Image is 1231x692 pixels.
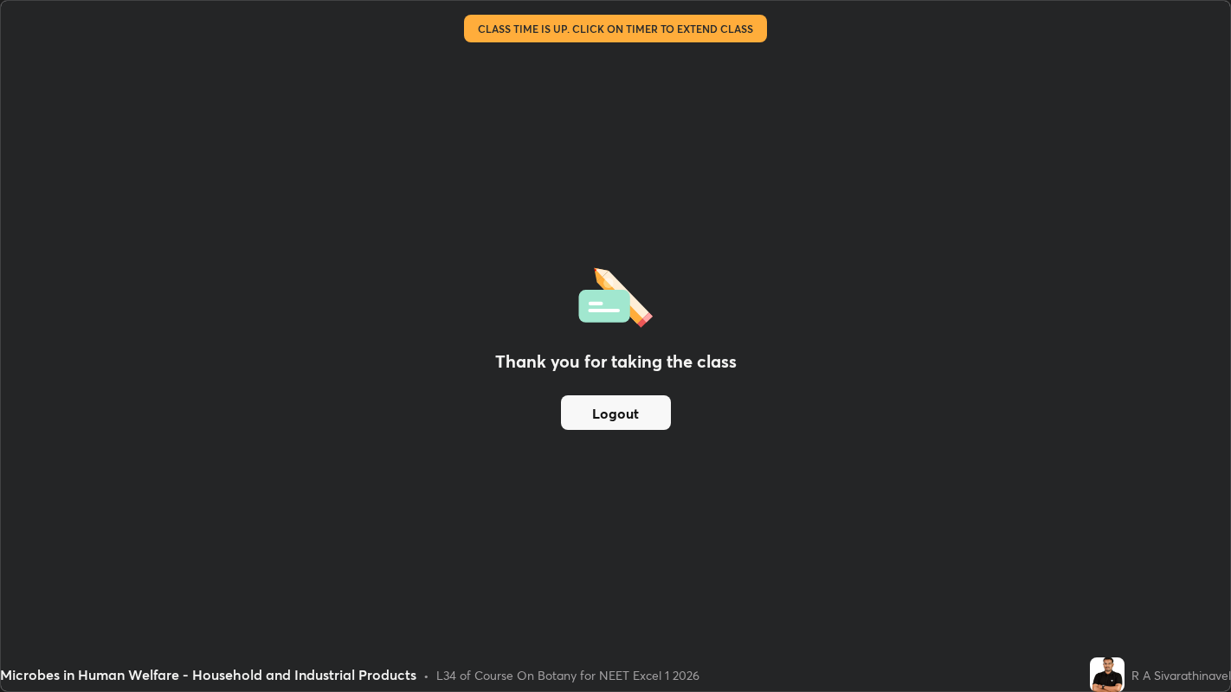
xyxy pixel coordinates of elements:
[495,349,737,375] h2: Thank you for taking the class
[423,666,429,684] div: •
[561,395,671,430] button: Logout
[578,262,653,328] img: offlineFeedback.1438e8b3.svg
[436,666,699,684] div: L34 of Course On Botany for NEET Excel 1 2026
[1090,657,1125,692] img: 353fb1e8e3254d6685d4e4cd38085dfd.jpg
[1131,666,1231,684] div: R A Sivarathinavel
